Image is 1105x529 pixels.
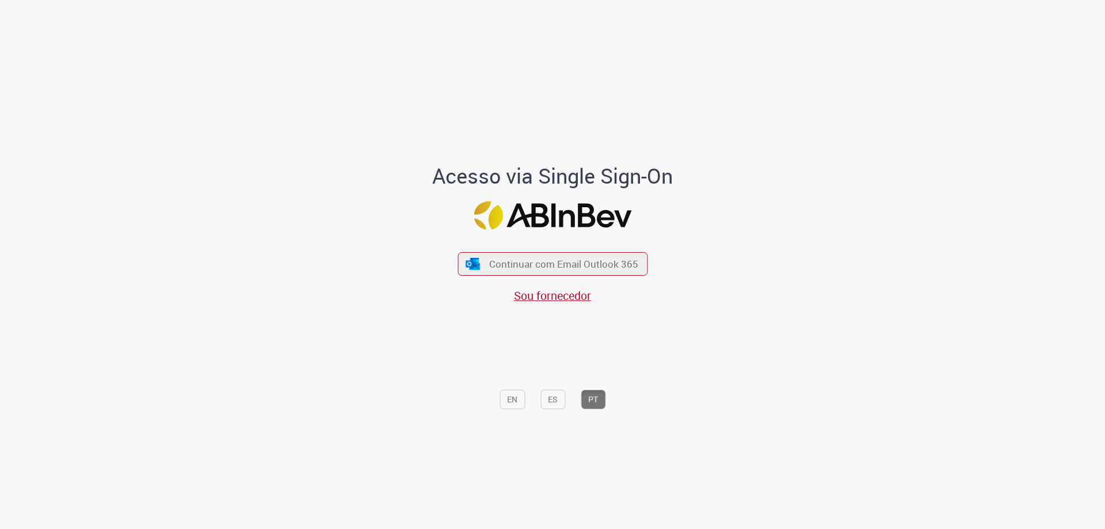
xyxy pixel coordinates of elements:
button: EN [500,390,525,409]
a: Sou fornecedor [514,288,591,303]
span: Continuar com Email Outlook 365 [489,257,638,271]
button: PT [581,390,605,409]
img: Logo ABInBev [474,201,631,230]
button: ícone Azure/Microsoft 360 Continuar com Email Outlook 365 [458,252,647,276]
button: ES [540,390,565,409]
h1: Acesso via Single Sign-On [393,165,712,188]
img: ícone Azure/Microsoft 360 [465,258,481,270]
